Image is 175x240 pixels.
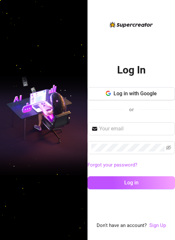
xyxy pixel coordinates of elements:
[97,222,147,230] span: Don't have an account?
[110,22,153,28] img: logo-BBDzfeDw.svg
[117,63,146,77] h2: Log In
[124,180,139,186] span: Log in
[166,145,171,150] span: eye-invisible
[87,87,175,100] button: Log in with Google
[87,161,175,169] a: Forgot your password?
[99,125,171,133] input: Your email
[114,90,157,97] span: Log in with Google
[149,222,166,228] a: Sign Up
[87,162,137,168] a: Forgot your password?
[149,222,166,230] a: Sign Up
[87,176,175,189] button: Log in
[129,107,134,113] span: or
